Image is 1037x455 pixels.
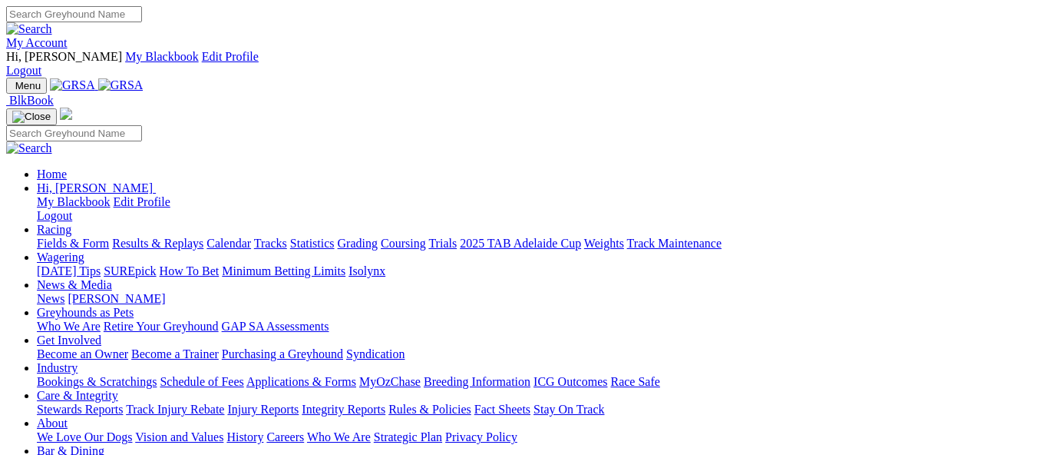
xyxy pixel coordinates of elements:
div: Wagering [37,264,1031,278]
a: ICG Outcomes [533,375,607,388]
div: Industry [37,375,1031,389]
a: Who We Are [307,430,371,443]
a: Results & Replays [112,237,203,250]
div: Get Involved [37,347,1031,361]
a: My Blackbook [37,195,111,208]
span: Hi, [PERSON_NAME] [37,181,153,194]
a: Rules & Policies [388,403,471,416]
a: [DATE] Tips [37,264,101,277]
img: Search [6,141,52,155]
span: BlkBook [9,94,54,107]
span: Hi, [PERSON_NAME] [6,50,122,63]
a: Edit Profile [202,50,259,63]
div: Care & Integrity [37,403,1031,417]
div: My Account [6,50,1031,78]
a: Weights [584,237,624,250]
a: Race Safe [610,375,659,388]
input: Search [6,6,142,22]
a: 2025 TAB Adelaide Cup [460,237,581,250]
a: Stay On Track [533,403,604,416]
a: Care & Integrity [37,389,118,402]
div: About [37,430,1031,444]
img: GRSA [50,78,95,92]
div: News & Media [37,292,1031,306]
a: Applications & Forms [246,375,356,388]
a: Careers [266,430,304,443]
a: How To Bet [160,264,220,277]
a: Purchasing a Greyhound [222,347,343,360]
a: Statistics [290,237,335,250]
a: GAP SA Assessments [222,320,329,333]
a: Logout [37,209,72,222]
a: Trials [428,237,457,250]
input: Search [6,125,142,141]
a: News [37,292,64,305]
a: Become an Owner [37,347,128,360]
div: Hi, [PERSON_NAME] [37,195,1031,223]
a: Stewards Reports [37,403,123,416]
a: Privacy Policy [445,430,517,443]
a: My Blackbook [125,50,199,63]
a: Wagering [37,251,84,264]
a: Racing [37,223,71,236]
a: MyOzChase [359,375,421,388]
a: Isolynx [348,264,385,277]
a: Strategic Plan [374,430,442,443]
a: Syndication [346,347,405,360]
a: Track Maintenance [627,237,722,250]
a: Industry [37,361,78,374]
a: Tracks [254,237,287,250]
img: Close [12,111,51,123]
a: Logout [6,64,41,77]
a: About [37,417,68,430]
a: Fields & Form [37,237,109,250]
a: Become a Trainer [131,347,219,360]
a: Calendar [206,237,251,250]
a: Fact Sheets [474,403,530,416]
a: Greyhounds as Pets [37,306,134,319]
a: SUREpick [104,264,156,277]
a: Grading [338,237,378,250]
div: Greyhounds as Pets [37,320,1031,334]
a: Who We Are [37,320,101,333]
a: Injury Reports [227,403,299,416]
button: Toggle navigation [6,78,47,94]
a: Hi, [PERSON_NAME] [37,181,156,194]
a: BlkBook [6,94,54,107]
a: Bookings & Scratchings [37,375,157,388]
a: [PERSON_NAME] [68,292,165,305]
a: Minimum Betting Limits [222,264,345,277]
img: GRSA [98,78,144,92]
a: Breeding Information [424,375,530,388]
a: Edit Profile [114,195,170,208]
a: History [226,430,263,443]
a: Home [37,168,67,181]
button: Toggle navigation [6,108,57,125]
a: Retire Your Greyhound [104,320,219,333]
a: Schedule of Fees [160,375,243,388]
a: News & Media [37,278,112,291]
a: Get Involved [37,334,101,347]
img: Search [6,22,52,36]
a: My Account [6,36,68,49]
span: Menu [15,80,41,91]
a: Coursing [381,237,426,250]
a: We Love Our Dogs [37,430,132,443]
img: logo-grsa-white.png [60,108,72,120]
a: Integrity Reports [302,403,385,416]
a: Vision and Values [135,430,223,443]
div: Racing [37,237,1031,251]
a: Track Injury Rebate [126,403,224,416]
